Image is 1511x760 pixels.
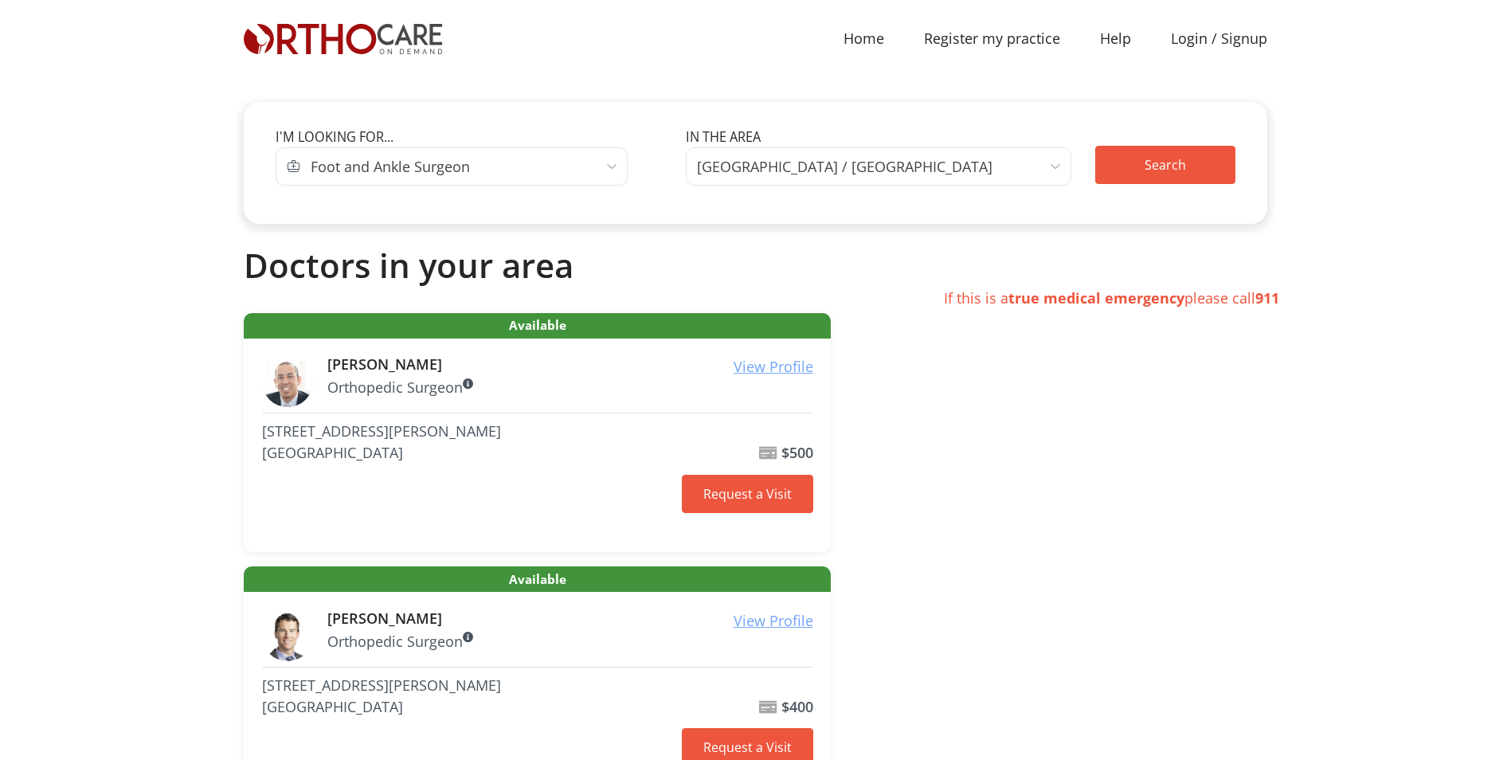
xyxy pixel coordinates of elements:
[1095,146,1235,184] button: Search
[734,357,813,376] u: View Profile
[904,21,1080,57] a: Register my practice
[734,356,813,378] a: View Profile
[276,127,393,147] label: I'm looking for...
[244,566,831,592] span: Available
[824,21,904,57] a: Home
[1255,288,1279,308] strong: 911
[944,288,1279,308] span: If this is a please call
[686,147,1072,186] span: San Francisco / Bay Area
[781,443,813,462] b: $500
[262,356,313,407] img: James
[311,155,470,178] span: Foot and Ankle Surgeon
[244,245,1267,285] h2: Doctors in your area
[781,697,813,716] b: $400
[262,610,313,661] img: Patrick
[686,127,761,147] label: In the area
[734,611,813,630] u: View Profile
[300,147,628,186] span: Foot and Ankle Surgeon
[1080,21,1151,57] a: Help
[697,155,992,178] span: San Francisco / Bay Area
[262,675,675,718] address: [STREET_ADDRESS][PERSON_NAME] [GEOGRAPHIC_DATA]
[327,631,813,652] p: Orthopedic Surgeon
[262,421,675,464] address: [STREET_ADDRESS][PERSON_NAME] [GEOGRAPHIC_DATA]
[1008,288,1184,308] strong: true medical emergency
[244,313,831,339] span: Available
[734,610,813,632] a: View Profile
[327,356,813,374] h6: [PERSON_NAME]
[682,475,813,513] a: Request a Visit
[327,377,813,398] p: Orthopedic Surgeon
[327,610,813,628] h6: [PERSON_NAME]
[1151,28,1287,49] a: Login / Signup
